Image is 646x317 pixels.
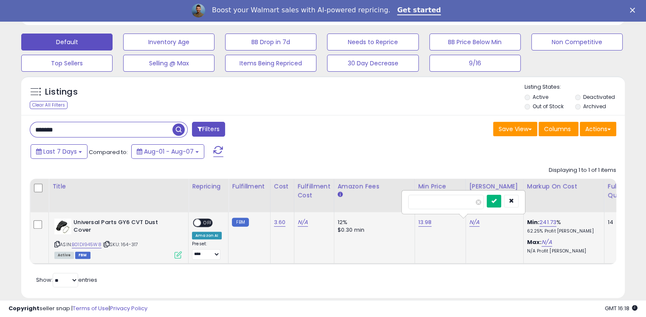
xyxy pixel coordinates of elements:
[338,219,408,226] div: 12%
[527,218,540,226] b: Min:
[542,238,552,247] a: N/A
[523,179,604,212] th: The percentage added to the cost of goods (COGS) that forms the calculator for Min & Max prices.
[274,218,286,227] a: 3.60
[8,305,147,313] div: seller snap | |
[31,144,87,159] button: Last 7 Days
[583,93,615,101] label: Deactivated
[123,34,214,50] button: Inventory Age
[527,219,598,234] div: %
[549,166,616,174] div: Displaying 1 to 1 of 1 items
[338,191,343,199] small: Amazon Fees.
[225,34,316,50] button: BB Drop in 7d
[8,304,39,312] strong: Copyright
[429,55,521,72] button: 9/16
[527,238,542,246] b: Max:
[525,83,625,91] p: Listing States:
[544,125,571,133] span: Columns
[43,147,77,156] span: Last 7 Days
[583,103,606,110] label: Archived
[192,241,222,260] div: Preset:
[54,219,182,258] div: ASIN:
[212,6,390,14] div: Boost your Walmart sales with AI-powered repricing.
[45,86,78,98] h5: Listings
[298,182,330,200] div: Fulfillment Cost
[73,219,177,236] b: Universal Parts GY6 CVT Dust Cover
[531,34,623,50] button: Non Competitive
[21,34,113,50] button: Default
[192,4,205,17] img: Profile image for Adrian
[527,248,598,254] p: N/A Profit [PERSON_NAME]
[89,148,128,156] span: Compared to:
[418,182,462,191] div: Min Price
[493,122,537,136] button: Save View
[73,304,109,312] a: Terms of Use
[72,241,102,248] a: B01DI945W8
[608,219,634,226] div: 14
[630,8,638,13] div: Close
[533,103,564,110] label: Out of Stock
[469,182,520,191] div: [PERSON_NAME]
[52,182,185,191] div: Title
[131,144,204,159] button: Aug-01 - Aug-07
[103,241,138,248] span: | SKU: 164-317
[533,93,548,101] label: Active
[469,218,480,227] a: N/A
[54,252,74,259] span: All listings currently available for purchase on Amazon
[338,226,408,234] div: $0.30 min
[298,218,308,227] a: N/A
[110,304,147,312] a: Privacy Policy
[192,182,225,191] div: Repricing
[21,55,113,72] button: Top Sellers
[527,228,598,234] p: 62.25% Profit [PERSON_NAME]
[192,232,222,239] div: Amazon AI
[201,219,214,226] span: OFF
[232,218,248,227] small: FBM
[75,252,90,259] span: FBM
[429,34,521,50] button: BB Price Below Min
[192,122,225,137] button: Filters
[418,218,432,227] a: 13.98
[605,304,638,312] span: 2025-08-15 16:18 GMT
[54,219,71,234] img: 41UbE0R+W+L._SL40_.jpg
[338,182,411,191] div: Amazon Fees
[539,218,556,227] a: 241.73
[123,55,214,72] button: Selling @ Max
[144,147,194,156] span: Aug-01 - Aug-07
[30,101,68,109] div: Clear All Filters
[327,34,418,50] button: Needs to Reprice
[232,182,266,191] div: Fulfillment
[527,182,601,191] div: Markup on Cost
[36,276,97,284] span: Show: entries
[580,122,616,136] button: Actions
[539,122,578,136] button: Columns
[327,55,418,72] button: 30 Day Decrease
[397,6,441,15] a: Get started
[608,182,637,200] div: Fulfillable Quantity
[274,182,291,191] div: Cost
[225,55,316,72] button: Items Being Repriced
